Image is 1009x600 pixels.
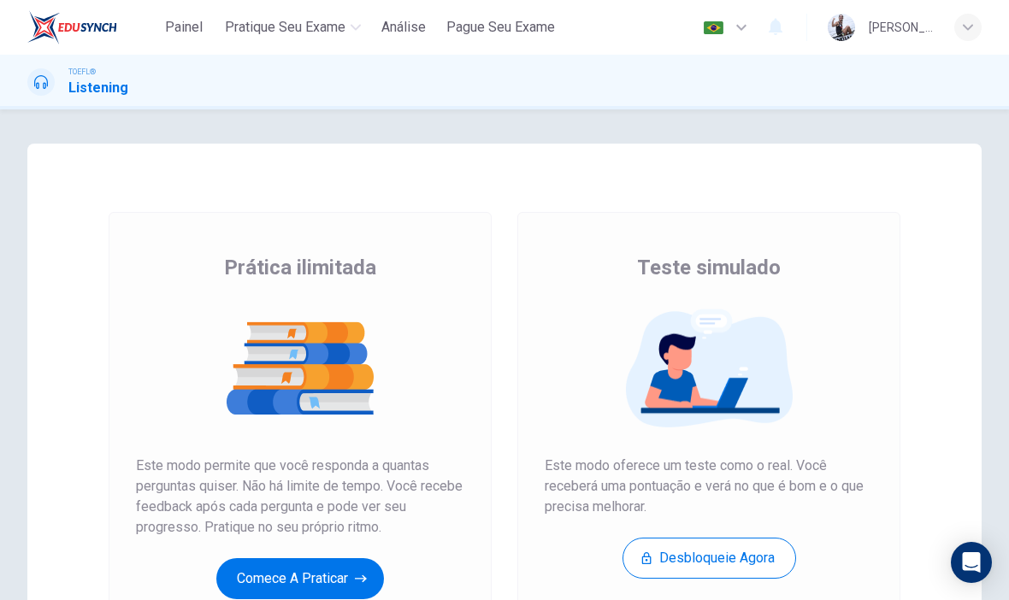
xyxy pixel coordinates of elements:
button: Desbloqueie agora [623,538,796,579]
button: Análise [375,12,433,43]
span: Pratique seu exame [225,17,345,38]
button: Comece a praticar [216,558,384,599]
a: EduSynch logo [27,10,156,44]
button: Pague Seu Exame [440,12,562,43]
span: Painel [165,17,203,38]
span: Este modo permite que você responda a quantas perguntas quiser. Não há limite de tempo. Você rece... [136,456,464,538]
span: Este modo oferece um teste como o real. Você receberá uma pontuação e verá no que é bom e o que p... [545,456,873,517]
button: Painel [156,12,211,43]
span: Prática ilimitada [224,254,376,281]
div: Open Intercom Messenger [951,542,992,583]
div: [PERSON_NAME] [869,17,934,38]
img: pt [703,21,724,34]
span: TOEFL® [68,66,96,78]
span: Análise [381,17,426,38]
img: EduSynch logo [27,10,117,44]
span: Pague Seu Exame [446,17,555,38]
h1: Listening [68,78,128,98]
span: Teste simulado [637,254,781,281]
img: Profile picture [828,14,855,41]
button: Pratique seu exame [218,12,368,43]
